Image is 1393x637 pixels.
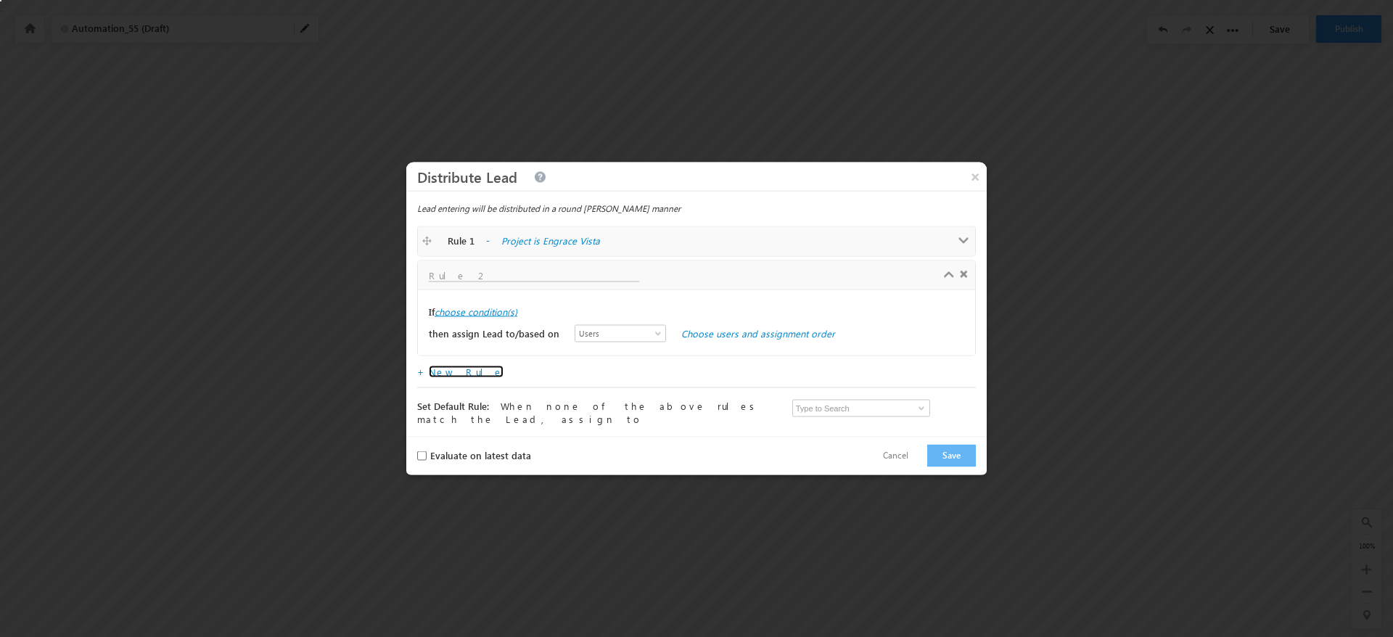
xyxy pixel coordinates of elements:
span: Users [575,327,659,340]
span: + [417,366,504,378]
label: Project is Engrace Vista [501,234,792,247]
div: Lead entering will be distributed in a round [PERSON_NAME] manner [417,202,976,215]
div: If [429,301,964,323]
a: Users [575,325,666,342]
label: Rule 1 [448,234,474,247]
input: Rule 2 [429,270,639,282]
label: then assign Lead to/based on [429,327,563,340]
span: - [486,234,490,247]
span: When none of the above rules match the Lead, assign to [417,400,760,425]
span: Set Default Rule: [417,400,489,412]
a: Rule 1 - Project is Engrace Vista [418,227,975,256]
label: Evaluate on latest data [430,449,531,462]
label: choose condition(s) [435,305,517,318]
a: Show All Items [911,401,929,416]
button: Save [927,445,976,467]
h3: Distribute Lead [417,164,517,189]
input: Type to Search [792,400,930,417]
a: Choose users and assignment order [681,327,835,340]
button: × [963,164,987,189]
a: New Rule [429,366,504,378]
button: Cancel [868,445,923,467]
